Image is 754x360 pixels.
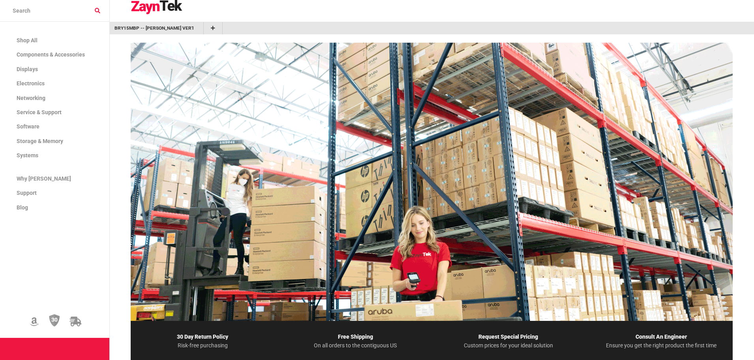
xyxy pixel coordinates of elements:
[131,332,274,342] p: 30 Day Return Policy
[49,314,60,327] img: 30 Day Return Policy
[17,95,45,101] span: Networking
[17,37,38,43] span: Shop All
[589,332,733,342] p: Consult An Engineer
[114,25,193,32] a: go to /product/bry15mbp-brydge-vertical-dock-docking-station-notebook-stand-2-x-thunderbolt-for-a...
[17,80,45,87] span: Electronics
[17,175,71,182] span: Why [PERSON_NAME]
[17,51,85,58] span: Components & Accessories
[17,66,38,72] span: Displays
[17,190,37,196] span: Support
[17,138,63,144] span: Storage & Memory
[284,332,427,342] p: Free Shipping
[589,342,733,349] p: Ensure you get the right product the first time
[437,332,580,342] p: Request Special Pricing
[131,342,274,349] p: Risk-free purchasing
[17,123,39,130] span: Software
[17,204,28,211] span: Blog
[17,152,38,158] span: Systems
[17,109,62,115] span: Service & Support
[437,342,580,349] p: Custom prices for your ideal solution
[284,342,427,349] p: On all orders to the contiguous US
[193,25,199,32] a: Remove Bookmark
